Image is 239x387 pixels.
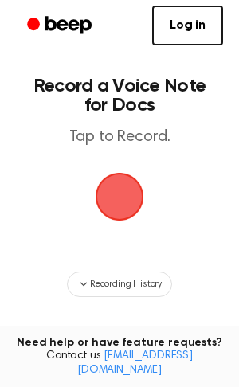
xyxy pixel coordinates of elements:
[96,173,143,221] img: Beep Logo
[29,127,210,147] p: Tap to Record.
[77,350,193,376] a: [EMAIL_ADDRESS][DOMAIN_NAME]
[29,76,210,115] h1: Record a Voice Note for Docs
[90,277,162,291] span: Recording History
[152,6,223,45] a: Log in
[67,272,172,297] button: Recording History
[16,10,106,41] a: Beep
[10,350,229,377] span: Contact us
